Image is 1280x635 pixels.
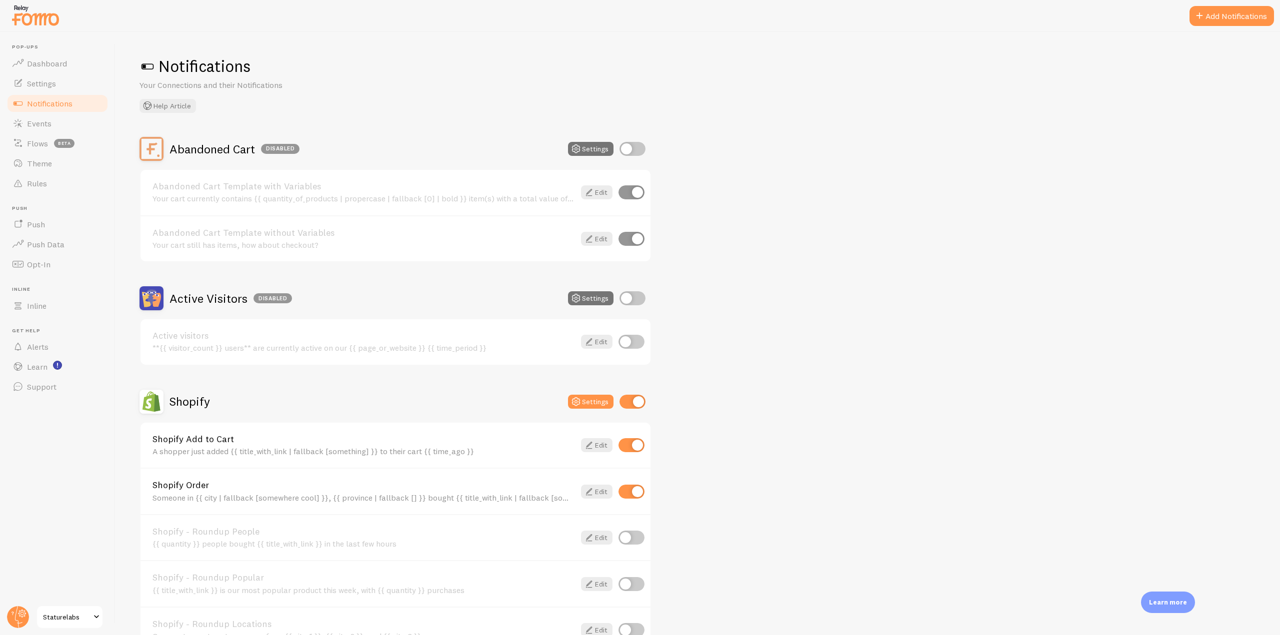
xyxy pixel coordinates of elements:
[581,577,612,591] a: Edit
[12,286,109,293] span: Inline
[27,98,72,108] span: Notifications
[568,395,613,409] button: Settings
[27,158,52,168] span: Theme
[12,328,109,334] span: Get Help
[10,2,60,28] img: fomo-relay-logo-orange.svg
[27,178,47,188] span: Rules
[6,113,109,133] a: Events
[568,142,613,156] button: Settings
[152,331,575,340] a: Active visitors
[152,447,575,456] div: A shopper just added {{ title_with_link | fallback [something] }} to their cart {{ time_ago }}
[139,56,1256,76] h1: Notifications
[6,53,109,73] a: Dashboard
[253,293,292,303] div: Disabled
[6,214,109,234] a: Push
[152,240,575,249] div: Your cart still has items, how about checkout?
[6,377,109,397] a: Support
[6,234,109,254] a: Push Data
[152,573,575,582] a: Shopify - Roundup Popular
[152,493,575,502] div: Someone in {{ city | fallback [somewhere cool] }}, {{ province | fallback [] }} bought {{ title_w...
[6,133,109,153] a: Flows beta
[139,137,163,161] img: Abandoned Cart
[139,99,196,113] button: Help Article
[27,301,46,311] span: Inline
[6,254,109,274] a: Opt-In
[581,185,612,199] a: Edit
[568,291,613,305] button: Settings
[169,291,292,306] h2: Active Visitors
[27,219,45,229] span: Push
[152,527,575,536] a: Shopify - Roundup People
[54,139,74,148] span: beta
[152,435,575,444] a: Shopify Add to Cart
[6,296,109,316] a: Inline
[27,118,51,128] span: Events
[152,586,575,595] div: {{ title_with_link }} is our most popular product this week, with {{ quantity }} purchases
[581,438,612,452] a: Edit
[27,362,47,372] span: Learn
[36,605,103,629] a: Staturelabs
[169,394,210,409] h2: Shopify
[53,361,62,370] svg: <p>Watch New Feature Tutorials!</p>
[169,141,299,157] h2: Abandoned Cart
[152,194,575,203] div: Your cart currently contains {{ quantity_of_products | propercase | fallback [0] | bold }} item(s...
[152,228,575,237] a: Abandoned Cart Template without Variables
[6,93,109,113] a: Notifications
[27,239,64,249] span: Push Data
[12,205,109,212] span: Push
[27,259,50,269] span: Opt-In
[581,531,612,545] a: Edit
[6,357,109,377] a: Learn
[6,337,109,357] a: Alerts
[152,539,575,548] div: {{ quantity }} people bought {{ title_with_link }} in the last few hours
[1149,598,1187,607] p: Learn more
[139,79,379,91] p: Your Connections and their Notifications
[12,44,109,50] span: Pop-ups
[152,182,575,191] a: Abandoned Cart Template with Variables
[152,343,575,352] div: **{{ visitor_count }} users** are currently active on our {{ page_or_website }} {{ time_period }}
[6,173,109,193] a: Rules
[6,153,109,173] a: Theme
[139,390,163,414] img: Shopify
[27,58,67,68] span: Dashboard
[139,286,163,310] img: Active Visitors
[261,144,299,154] div: Disabled
[581,335,612,349] a: Edit
[27,78,56,88] span: Settings
[152,620,575,629] a: Shopify - Roundup Locations
[43,611,90,623] span: Staturelabs
[27,382,56,392] span: Support
[152,481,575,490] a: Shopify Order
[581,485,612,499] a: Edit
[27,138,48,148] span: Flows
[581,232,612,246] a: Edit
[1141,592,1195,613] div: Learn more
[6,73,109,93] a: Settings
[27,342,48,352] span: Alerts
